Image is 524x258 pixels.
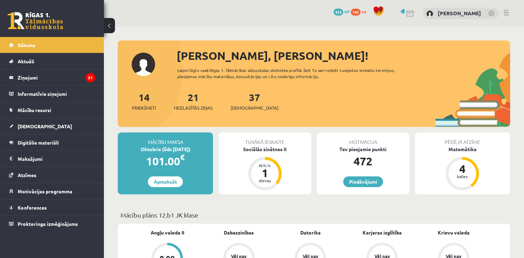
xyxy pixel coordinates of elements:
a: Mācību resursi [9,102,95,118]
a: Apmaksāt [148,176,183,187]
span: 141 [351,9,361,16]
a: Sociālās zinātnes II Atlicis 1 dienas [219,146,311,191]
a: Informatīvie ziņojumi [9,86,95,102]
i: 21 [86,73,95,82]
a: Sākums [9,37,95,53]
div: Tev pieejamie punkti [317,146,409,153]
a: Aktuāli [9,53,95,69]
div: Tuvākā ieskaite [219,132,311,146]
a: 37[DEMOGRAPHIC_DATA] [231,91,278,111]
div: Mācību maksa [118,132,213,146]
div: Motivācija [317,132,409,146]
span: € [180,152,185,162]
a: Krievu valoda [438,229,470,236]
a: Dabaszinības [224,229,254,236]
span: [DEMOGRAPHIC_DATA] [231,104,278,111]
a: Konferences [9,200,95,215]
a: 14Priekšmeti [132,91,156,111]
a: [PERSON_NAME] [438,10,481,17]
a: Maksājumi [9,151,95,167]
div: 472 [317,153,409,169]
a: Proktoringa izmēģinājums [9,216,95,232]
a: Karjeras izglītība [363,229,402,236]
a: Motivācijas programma [9,183,95,199]
div: Laipni lūgts savā Rīgas 1. Tālmācības vidusskolas skolnieka profilā. Šeit Tu vari redzēt tuvojošo... [177,67,413,80]
div: 1 [255,167,275,178]
span: Aktuāli [18,58,34,64]
img: Krišs Auniņš [426,10,433,17]
p: Mācību plāns 12.b1 JK klase [121,210,507,220]
div: 101.00 [118,153,213,169]
div: dienas [255,178,275,183]
span: Sākums [18,42,35,48]
span: Digitālie materiāli [18,139,59,146]
span: Priekšmeti [132,104,156,111]
legend: Ziņojumi [18,70,95,85]
a: Atzīmes [9,167,95,183]
span: Proktoringa izmēģinājums [18,221,78,227]
div: Oktobris (līdz [DATE]) [118,146,213,153]
span: Motivācijas programma [18,188,72,194]
a: 472 mP [334,9,350,14]
a: Rīgas 1. Tālmācības vidusskola [8,12,63,29]
a: Ziņojumi21 [9,70,95,85]
a: Piedāvājumi [343,176,383,187]
a: 141 xp [351,9,370,14]
div: Matemātika [415,146,510,153]
a: 21Neizlasītās ziņas [174,91,213,111]
a: Angļu valoda II [151,229,184,236]
div: Pēdējā atzīme [415,132,510,146]
a: Matemātika 4 balles [415,146,510,191]
div: [PERSON_NAME], [PERSON_NAME]! [177,47,510,64]
legend: Maksājumi [18,151,95,167]
span: Konferences [18,204,47,211]
div: Sociālās zinātnes II [219,146,311,153]
legend: Informatīvie ziņojumi [18,86,95,102]
a: Datorika [300,229,321,236]
span: Neizlasītās ziņas [174,104,213,111]
span: Mācību resursi [18,107,51,113]
a: [DEMOGRAPHIC_DATA] [9,118,95,134]
span: [DEMOGRAPHIC_DATA] [18,123,72,129]
span: Atzīmes [18,172,36,178]
div: 4 [452,163,473,174]
span: mP [344,9,350,14]
div: Atlicis [255,163,275,167]
a: Digitālie materiāli [9,135,95,150]
div: balles [452,174,473,178]
span: xp [362,9,366,14]
span: 472 [334,9,343,16]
